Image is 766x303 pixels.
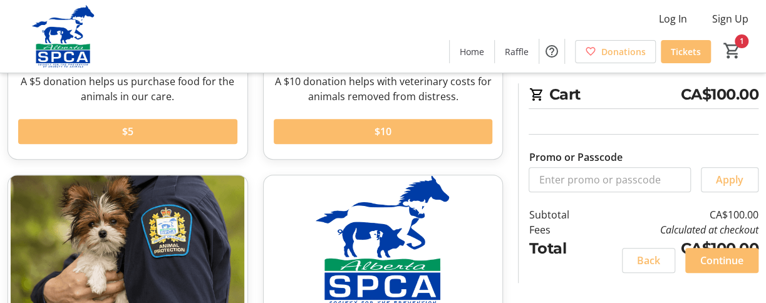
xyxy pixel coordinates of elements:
td: Fees [529,222,595,237]
input: Enter promo or passcode [529,167,691,192]
span: Raffle [505,45,529,58]
span: Home [460,45,484,58]
button: $10 [274,119,493,144]
td: Total [529,237,595,260]
td: Calculated at checkout [596,222,758,237]
img: Alberta SPCA's Logo [8,5,119,68]
button: Cart [721,39,743,62]
span: $10 [375,124,391,139]
td: Subtotal [529,207,595,222]
label: Promo or Passcode [529,150,622,165]
a: Tickets [661,40,711,63]
td: CA$100.00 [596,237,758,260]
span: Back [637,253,660,268]
span: $5 [122,124,133,139]
a: Home [450,40,494,63]
h2: Cart [529,83,758,109]
span: Apply [716,172,743,187]
button: Back [622,248,675,273]
span: Continue [700,253,743,268]
div: A $5 donation helps us purchase food for the animals in our care. [18,74,237,104]
button: Log In [649,9,697,29]
td: CA$100.00 [596,207,758,222]
button: Sign Up [702,9,758,29]
span: Log In [659,11,687,26]
span: CA$100.00 [680,83,758,106]
div: A $10 donation helps with veterinary costs for animals removed from distress. [274,74,493,104]
a: Raffle [495,40,539,63]
button: Continue [685,248,758,273]
a: Donations [575,40,656,63]
button: $5 [18,119,237,144]
span: Sign Up [712,11,748,26]
span: Donations [601,45,646,58]
span: Tickets [671,45,701,58]
button: Apply [701,167,758,192]
button: Help [539,39,564,64]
